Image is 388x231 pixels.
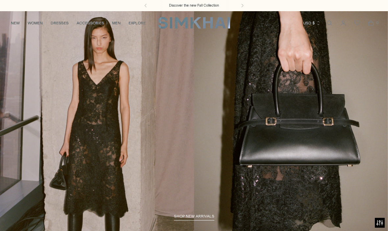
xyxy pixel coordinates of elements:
a: Open cart modal [364,16,377,30]
a: shop new arrivals [174,214,214,220]
a: DRESSES [51,16,69,30]
a: SIMKHAI [158,16,230,29]
a: Go to the account page [337,16,350,30]
a: WOMEN [28,16,43,30]
a: Discover the new Fall Collection [169,3,219,8]
a: NEW [11,16,20,30]
span: shop new arrivals [174,214,214,218]
span: 0 [374,20,380,26]
a: ACCESSORIES [77,16,104,30]
a: MEN [112,16,121,30]
a: EXPLORE [129,16,146,30]
button: USD $ [303,16,321,30]
a: Wishlist [351,16,364,30]
a: Open search modal [323,16,336,30]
